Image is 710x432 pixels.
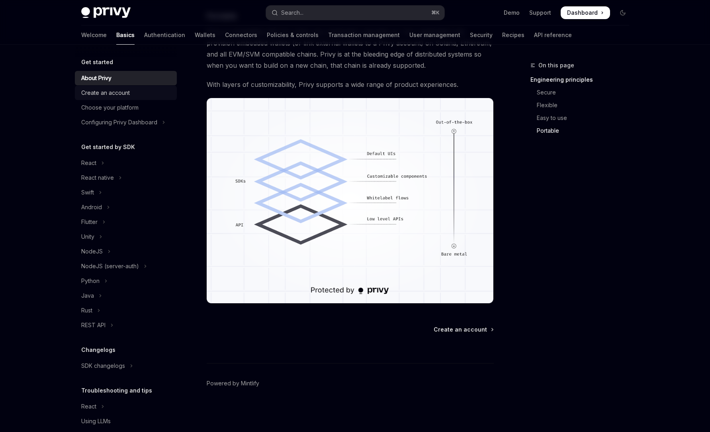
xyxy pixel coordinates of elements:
a: Engineering principles [530,73,636,86]
a: Recipes [502,26,524,45]
a: Support [529,9,551,17]
a: Create an account [434,326,493,334]
a: User management [409,26,460,45]
a: Secure [530,86,636,99]
span: Privy is compatible with any chain your application operates on. Your application can provision e... [207,26,494,71]
a: Connectors [225,26,257,45]
div: React [81,158,96,168]
div: Android [81,202,102,212]
button: Open search [266,6,444,20]
button: Toggle NodeJS section [75,244,177,259]
button: Toggle Swift section [75,185,177,200]
div: Rust [81,306,92,315]
div: Flutter [81,217,98,227]
a: Using LLMs [75,414,177,428]
button: Toggle Python section [75,274,177,288]
a: Wallets [195,26,215,45]
a: Policies & controls [267,26,319,45]
div: Unity [81,232,94,242]
button: Toggle Flutter section [75,215,177,229]
div: React native [81,173,114,183]
a: Basics [116,26,135,45]
h5: Get started [81,57,113,67]
a: Portable [530,124,636,137]
button: Toggle Configuring Privy Dashboard section [75,115,177,130]
img: images/Customization.png [207,98,494,303]
div: React [81,402,96,411]
div: REST API [81,320,106,330]
a: API reference [534,26,572,45]
button: Toggle dark mode [616,6,629,19]
button: Toggle Android section [75,200,177,214]
div: NodeJS [81,247,103,256]
button: Toggle REST API section [75,318,177,332]
a: Powered by Mintlify [207,379,259,387]
h5: Troubleshooting and tips [81,386,152,395]
a: Dashboard [561,6,610,19]
h5: Changelogs [81,345,115,355]
span: Create an account [434,326,487,334]
div: Swift [81,188,94,197]
div: Python [81,276,100,286]
button: Toggle Rust section [75,303,177,318]
span: Dashboard [567,9,598,17]
a: Authentication [144,26,185,45]
span: ⌘ K [431,10,440,16]
button: Toggle NodeJS (server-auth) section [75,259,177,273]
a: Welcome [81,26,107,45]
button: Toggle Java section [75,289,177,303]
a: Create an account [75,86,177,100]
span: On this page [538,61,574,70]
button: Toggle React section [75,156,177,170]
div: Search... [281,8,303,18]
h5: Get started by SDK [81,142,135,152]
img: dark logo [81,7,131,18]
div: Create an account [81,88,130,98]
div: Choose your platform [81,103,139,112]
a: Demo [504,9,520,17]
div: Java [81,291,94,300]
div: Configuring Privy Dashboard [81,118,157,127]
div: SDK changelogs [81,361,125,371]
a: Flexible [530,99,636,112]
a: About Privy [75,71,177,85]
button: Toggle Unity section [75,230,177,244]
div: About Privy [81,73,111,83]
span: With layers of customizability, Privy supports a wide range of product experiences. [207,79,494,90]
a: Choose your platform [75,100,177,115]
a: Easy to use [530,112,636,124]
a: Security [470,26,493,45]
button: Toggle React native section [75,171,177,185]
div: Using LLMs [81,416,111,426]
button: Toggle SDK changelogs section [75,359,177,373]
a: Transaction management [328,26,400,45]
div: NodeJS (server-auth) [81,261,139,271]
button: Toggle React section [75,399,177,414]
